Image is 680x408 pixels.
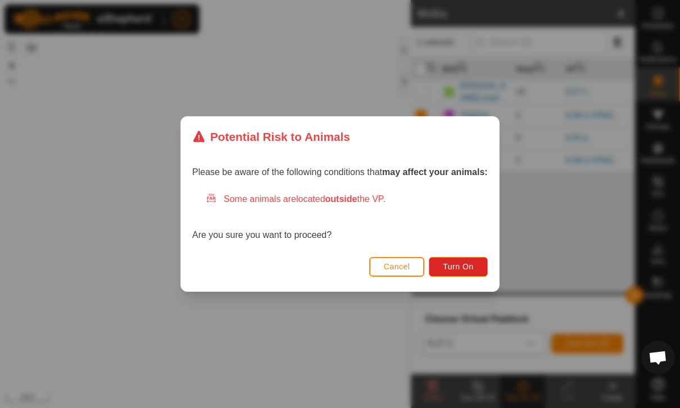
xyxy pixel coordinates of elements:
strong: outside [325,194,357,204]
span: Turn On [443,262,474,271]
div: Some animals are [206,192,488,206]
button: Cancel [369,257,425,277]
div: Potential Risk to Animals [192,128,350,145]
span: Please be aware of the following conditions that [192,167,488,177]
span: Cancel [384,262,410,271]
strong: may affect your animals: [382,167,488,177]
div: Open chat [641,341,675,374]
div: Are you sure you want to proceed? [192,192,488,242]
button: Turn On [429,257,488,277]
span: located the VP. [296,194,386,204]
